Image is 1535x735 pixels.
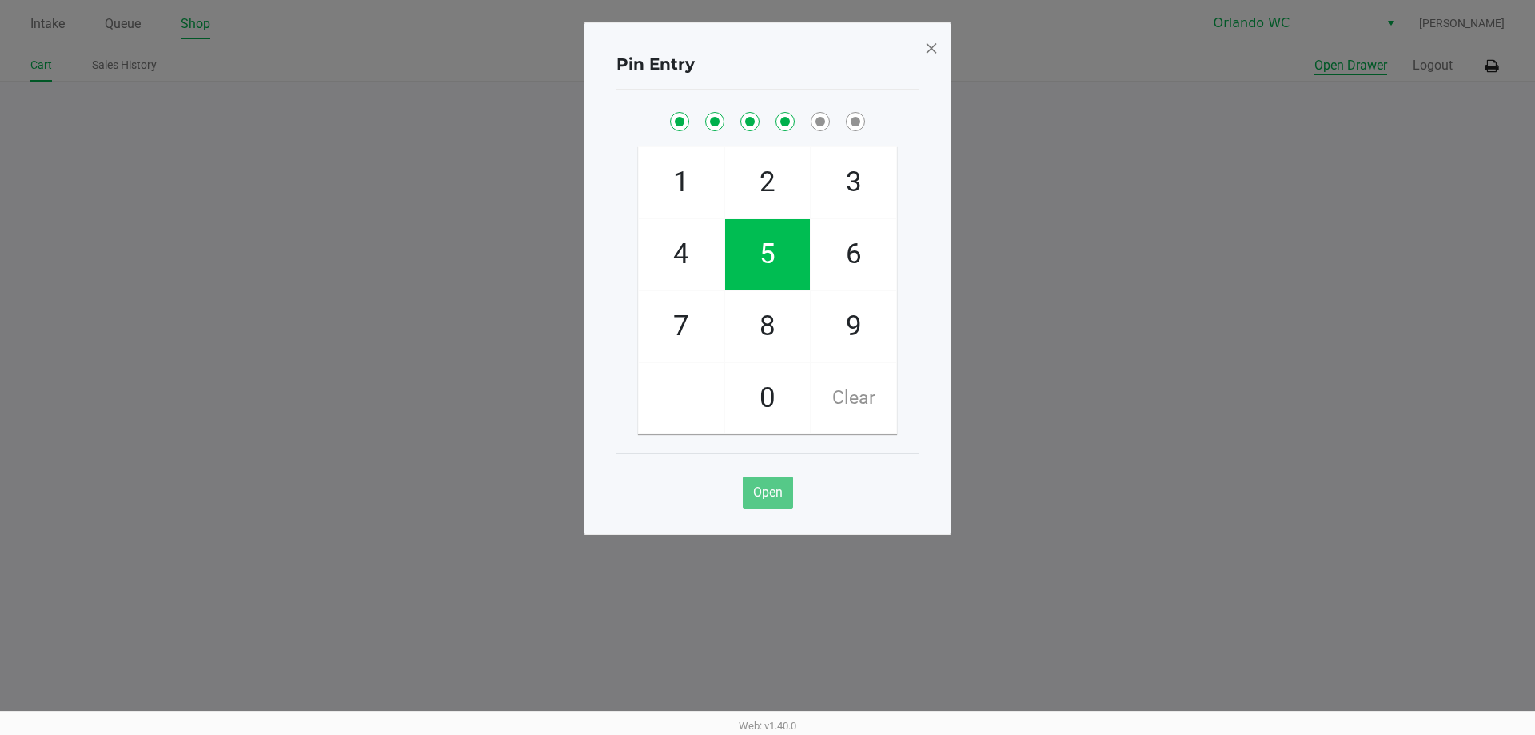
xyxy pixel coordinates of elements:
[725,219,810,290] span: 5
[616,52,695,76] h4: Pin Entry
[725,291,810,362] span: 8
[725,147,810,218] span: 2
[639,147,724,218] span: 1
[811,291,896,362] span: 9
[739,720,796,732] span: Web: v1.40.0
[639,291,724,362] span: 7
[811,363,896,433] span: Clear
[639,219,724,290] span: 4
[811,147,896,218] span: 3
[811,219,896,290] span: 6
[725,363,810,433] span: 0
